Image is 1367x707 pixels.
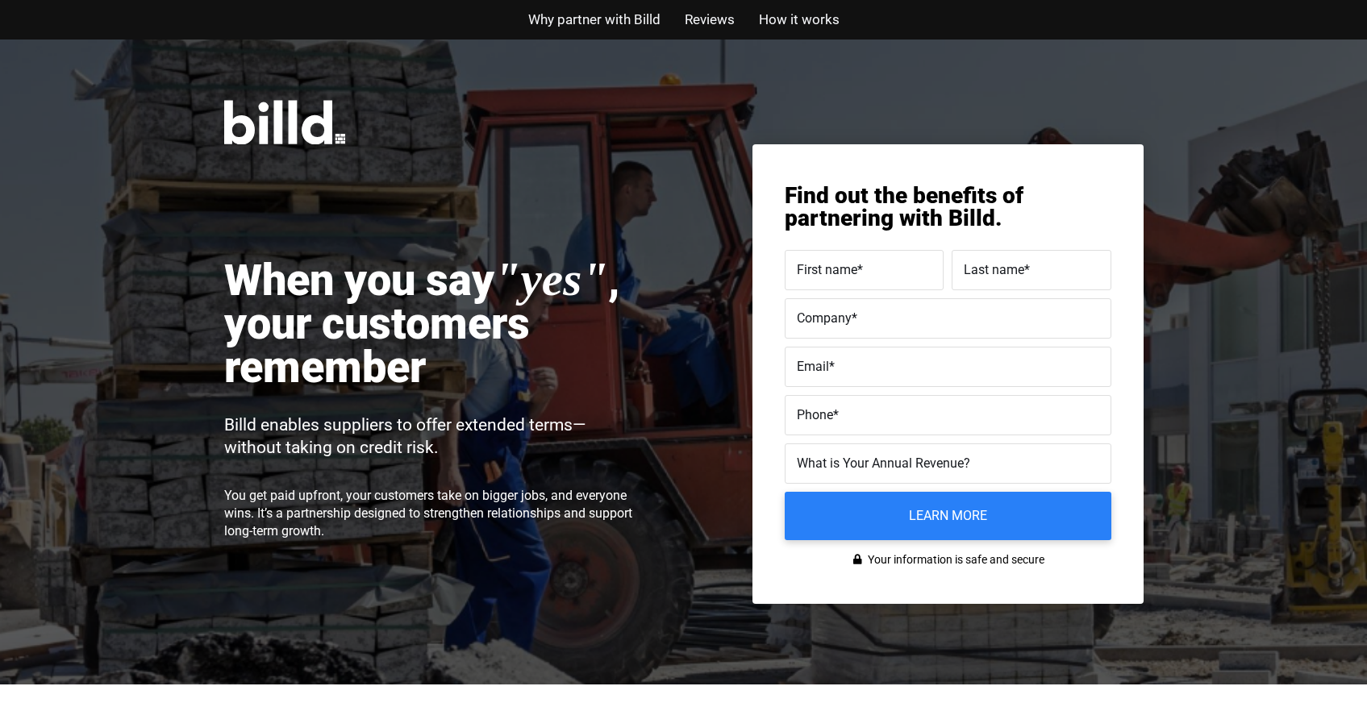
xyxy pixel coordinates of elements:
[685,8,735,31] a: Reviews
[797,455,970,470] span: What is Your Annual Revenue?
[494,252,609,306] span: "yes"
[785,185,1111,230] h3: Find out the benefits of partnering with Billd.
[785,492,1111,540] input: Learn more
[797,358,829,373] span: Email
[797,261,857,277] span: First name
[528,8,661,31] a: Why partner with Billd
[864,548,1044,572] span: Your information is safe and secure
[759,8,840,31] a: How it works
[964,261,1024,277] span: Last name
[797,406,833,422] span: Phone
[224,487,638,539] div: You get paid upfront, your customers take on bigger jobs, and everyone wins. It’s a partnership d...
[224,414,638,460] p: Billd enables suppliers to offer extended terms—without taking on credit risk.
[224,257,638,389] h2: When you say , your customers remember
[797,310,852,325] span: Company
